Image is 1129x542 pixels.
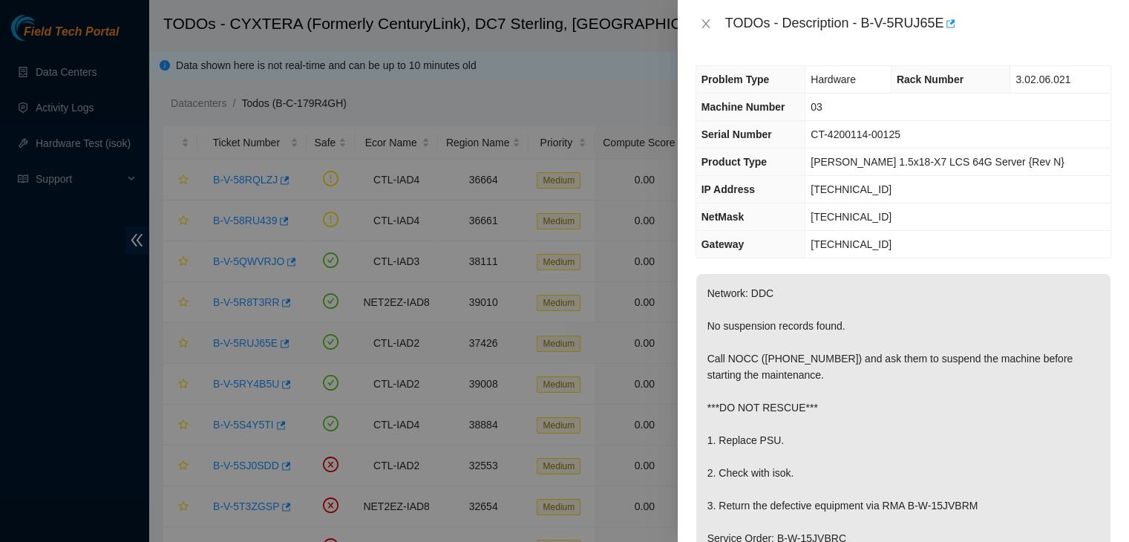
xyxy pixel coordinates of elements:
[1015,74,1070,85] span: 3.02.06.021
[701,128,772,140] span: Serial Number
[701,183,755,195] span: IP Address
[701,74,770,85] span: Problem Type
[811,183,891,195] span: [TECHNICAL_ID]
[811,101,822,113] span: 03
[811,238,891,250] span: [TECHNICAL_ID]
[701,211,745,223] span: NetMask
[725,12,1111,36] div: TODOs - Description - B-V-5RUJ65E
[897,74,963,85] span: Rack Number
[811,128,900,140] span: CT-4200114-00125
[701,101,785,113] span: Machine Number
[696,17,716,31] button: Close
[701,238,745,250] span: Gateway
[811,211,891,223] span: [TECHNICAL_ID]
[701,156,767,168] span: Product Type
[811,156,1064,168] span: [PERSON_NAME] 1.5x18-X7 LCS 64G Server {Rev N}
[811,74,856,85] span: Hardware
[700,18,712,30] span: close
